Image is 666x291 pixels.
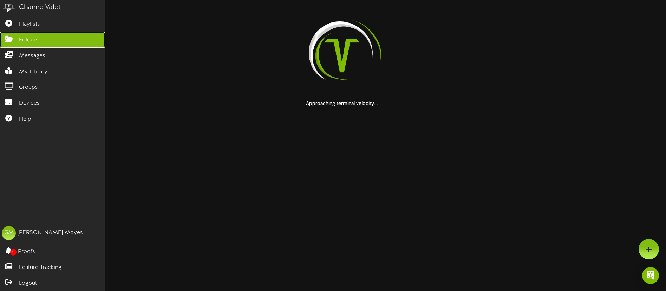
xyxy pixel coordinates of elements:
span: 0 [10,249,17,256]
strong: Approaching terminal velocity... [306,101,378,106]
span: My Library [19,68,47,76]
img: loading-spinner-2.png [297,11,387,100]
div: Open Intercom Messenger [642,267,659,284]
span: Feature Tracking [19,264,61,272]
div: GM [2,226,16,240]
span: Logout [19,279,37,287]
span: Proofs [18,248,35,256]
span: Folders [19,36,39,44]
span: Devices [19,99,40,107]
div: [PERSON_NAME] Moyes [18,229,83,237]
span: Playlists [19,20,40,28]
span: Groups [19,84,38,92]
span: Messages [19,52,45,60]
span: Help [19,115,31,124]
div: ChannelValet [19,2,61,13]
